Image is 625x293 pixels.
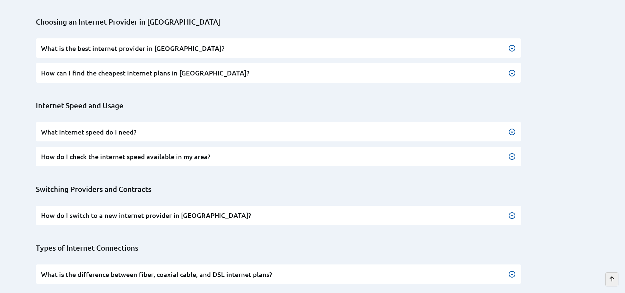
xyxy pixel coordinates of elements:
[41,211,516,220] h3: How do I switch to a new internet provider in [GEOGRAPHIC_DATA]?
[36,185,595,194] h2: Switching Providers and Contracts
[41,152,516,161] h3: How do I check the internet speed available in my area?
[41,128,516,136] h3: What internet speed do I need?
[36,101,595,110] h2: Internet Speed and Usage
[508,128,516,136] img: Button to expand the text
[508,270,516,278] img: Button to expand the text
[508,153,516,160] img: Button to expand the text
[508,69,516,77] img: Button to expand the text
[41,270,516,279] h3: What is the difference between fiber, coaxial cable, and DSL internet plans?
[36,243,595,253] h2: Types of Internet Connections
[36,17,595,27] h2: Choosing an Internet Provider in [GEOGRAPHIC_DATA]
[508,212,516,220] img: Button to expand the text
[41,44,516,53] h3: What is the best internet provider in [GEOGRAPHIC_DATA]?
[41,69,516,77] h3: How can I find the cheapest internet plans in [GEOGRAPHIC_DATA]?
[508,44,516,52] img: Button to expand the text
